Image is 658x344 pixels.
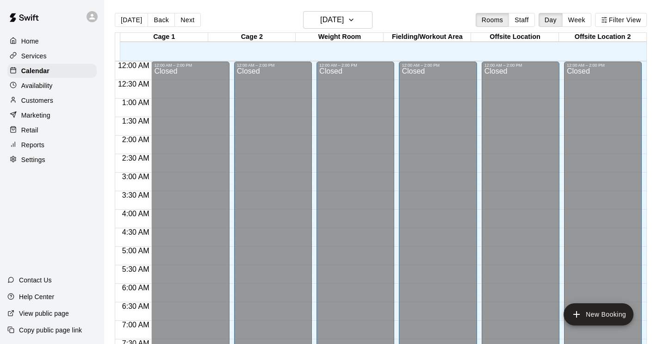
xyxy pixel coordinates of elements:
span: 3:30 AM [120,191,152,199]
a: Availability [7,79,97,93]
span: 12:30 AM [116,80,152,88]
a: Customers [7,94,97,107]
a: Home [7,34,97,48]
button: [DATE] [115,13,148,27]
span: 6:00 AM [120,284,152,292]
p: Reports [21,140,44,150]
span: 6:30 AM [120,302,152,310]
button: Next [174,13,200,27]
button: Week [562,13,591,27]
p: Help Center [19,292,54,301]
span: 4:30 AM [120,228,152,236]
span: 2:00 AM [120,136,152,144]
a: Services [7,49,97,63]
button: add [564,303,633,325]
button: Staff [509,13,535,27]
div: Cage 2 [208,33,296,42]
span: 7:00 AM [120,321,152,329]
p: Retail [21,125,38,135]
p: Contact Us [19,275,52,285]
span: 4:00 AM [120,210,152,218]
p: Copy public page link [19,325,82,335]
button: Day [539,13,563,27]
div: Weight Room [296,33,384,42]
p: Availability [21,81,53,90]
a: Retail [7,123,97,137]
p: View public page [19,309,69,318]
p: Settings [21,155,45,164]
a: Settings [7,153,97,167]
h6: [DATE] [320,13,344,26]
span: 1:30 AM [120,117,152,125]
button: Back [148,13,175,27]
p: Home [21,37,39,46]
div: Offsite Location 2 [559,33,647,42]
div: Fielding/Workout Area [384,33,472,42]
div: 12:00 AM – 2:00 PM [154,63,226,68]
div: 12:00 AM – 2:00 PM [567,63,639,68]
p: Marketing [21,111,50,120]
div: Cage 1 [120,33,208,42]
div: Offsite Location [471,33,559,42]
span: 5:30 AM [120,265,152,273]
div: 12:00 AM – 2:00 PM [402,63,474,68]
p: Customers [21,96,53,105]
button: Filter View [595,13,647,27]
span: 12:00 AM [116,62,152,69]
div: 12:00 AM – 2:00 PM [319,63,391,68]
a: Marketing [7,108,97,122]
a: Reports [7,138,97,152]
span: 2:30 AM [120,154,152,162]
button: Rooms [476,13,509,27]
button: [DATE] [303,11,372,29]
p: Calendar [21,66,50,75]
span: 3:00 AM [120,173,152,181]
p: Services [21,51,47,61]
div: 12:00 AM – 2:00 PM [484,63,557,68]
span: 5:00 AM [120,247,152,255]
a: Calendar [7,64,97,78]
div: 12:00 AM – 2:00 PM [237,63,309,68]
span: 1:00 AM [120,99,152,106]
